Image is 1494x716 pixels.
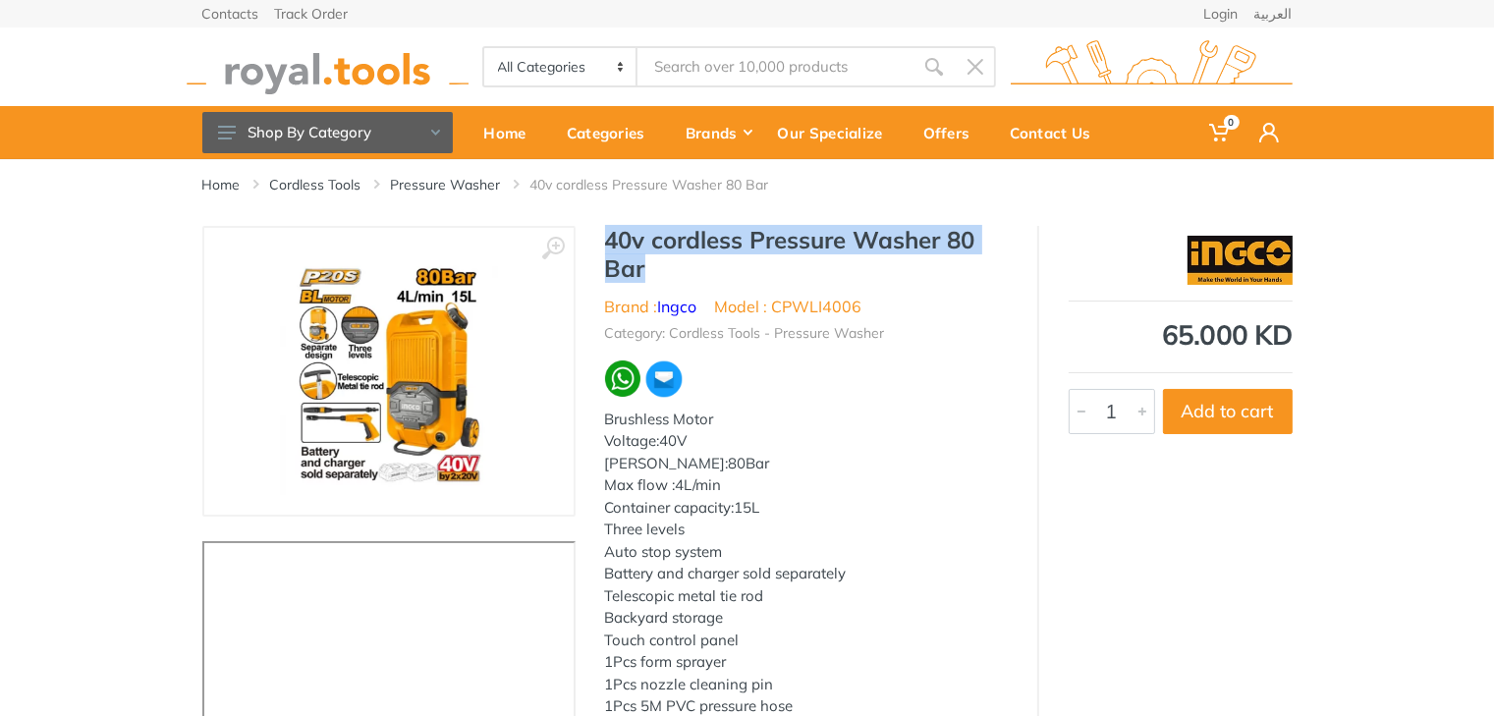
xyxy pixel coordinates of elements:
[605,323,885,344] li: Category: Cordless Tools - Pressure Washer
[605,226,1008,283] h1: 40v cordless Pressure Washer 80 Bar
[658,297,697,316] a: Ingco
[672,112,764,153] div: Brands
[637,46,913,87] input: Site search
[1195,106,1245,159] a: 0
[187,40,469,94] img: royal.tools Logo
[553,112,672,153] div: Categories
[605,360,640,396] img: wa.webp
[202,175,241,194] a: Home
[715,295,862,318] li: Model : CPWLI4006
[470,112,553,153] div: Home
[764,112,910,153] div: Our Specialize
[1069,321,1293,349] div: 65.000 KD
[1163,389,1293,434] button: Add to cart
[202,175,1293,194] nav: breadcrumb
[997,112,1118,153] div: Contact Us
[553,106,672,159] a: Categories
[484,48,638,85] select: Category
[1204,7,1239,21] a: Login
[1011,40,1293,94] img: royal.tools Logo
[764,106,910,159] a: Our Specialize
[470,106,553,159] a: Home
[265,248,513,495] img: Royal Tools - 40v cordless Pressure Washer 80 Bar
[202,112,453,153] button: Shop By Category
[605,295,697,318] li: Brand :
[644,359,684,399] img: ma.webp
[1254,7,1293,21] a: العربية
[275,7,349,21] a: Track Order
[270,175,361,194] a: Cordless Tools
[391,175,501,194] a: Pressure Washer
[910,112,997,153] div: Offers
[202,7,259,21] a: Contacts
[530,175,799,194] li: 40v cordless Pressure Washer 80 Bar
[997,106,1118,159] a: Contact Us
[910,106,997,159] a: Offers
[1188,236,1293,285] img: Ingco
[1224,115,1240,130] span: 0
